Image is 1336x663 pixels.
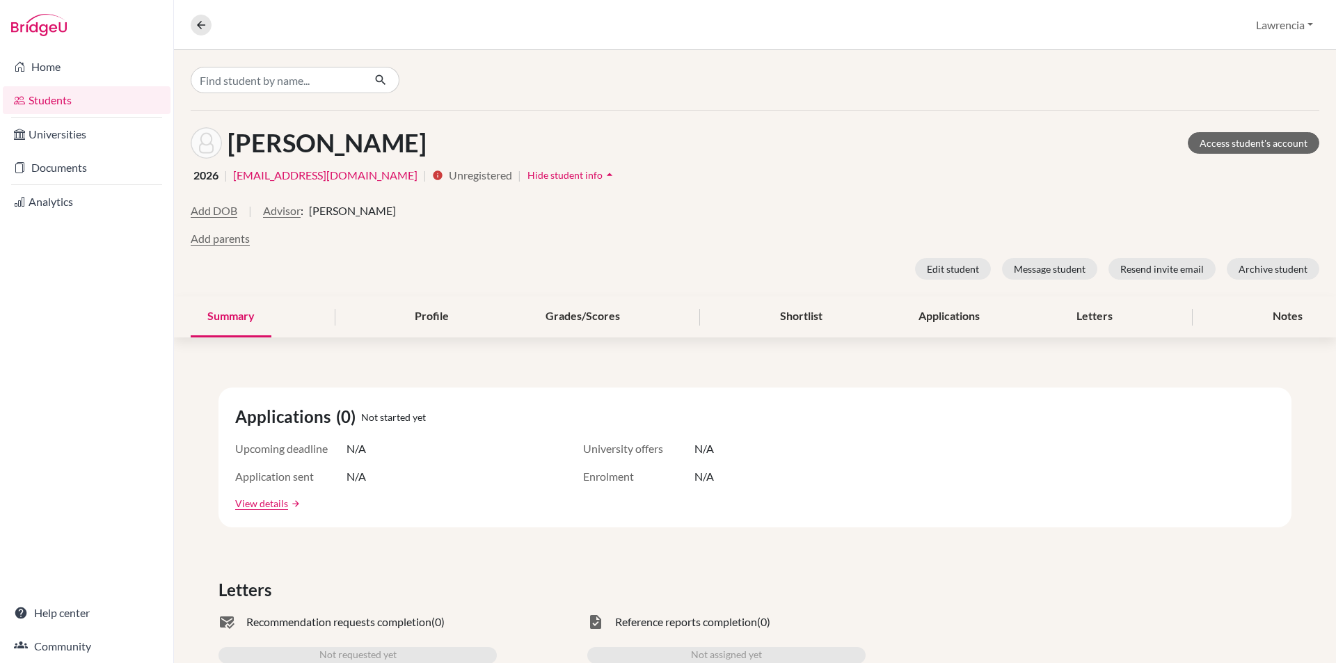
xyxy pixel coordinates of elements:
[248,202,252,230] span: |
[529,296,637,337] div: Grades/Scores
[431,614,445,630] span: (0)
[398,296,466,337] div: Profile
[583,440,694,457] span: University offers
[336,404,361,429] span: (0)
[191,127,222,159] img: MAKAYLA PRAH's avatar
[347,468,366,485] span: N/A
[263,202,301,219] button: Advisor
[3,599,170,627] a: Help center
[757,614,770,630] span: (0)
[1002,258,1097,280] button: Message student
[3,86,170,114] a: Students
[603,168,617,182] i: arrow_drop_up
[191,296,271,337] div: Summary
[1227,258,1319,280] button: Archive student
[233,167,417,184] a: [EMAIL_ADDRESS][DOMAIN_NAME]
[694,468,714,485] span: N/A
[694,440,714,457] span: N/A
[1188,132,1319,154] a: Access student's account
[218,614,235,630] span: mark_email_read
[1060,296,1129,337] div: Letters
[423,167,427,184] span: |
[235,440,347,457] span: Upcoming deadline
[1256,296,1319,337] div: Notes
[193,167,218,184] span: 2026
[235,404,336,429] span: Applications
[191,67,363,93] input: Find student by name...
[191,230,250,247] button: Add parents
[449,167,512,184] span: Unregistered
[191,202,237,219] button: Add DOB
[347,440,366,457] span: N/A
[1108,258,1216,280] button: Resend invite email
[309,202,396,219] span: [PERSON_NAME]
[246,614,431,630] span: Recommendation requests completion
[587,614,604,630] span: task
[3,120,170,148] a: Universities
[228,128,427,158] h1: [PERSON_NAME]
[432,170,443,181] i: info
[361,410,426,424] span: Not started yet
[3,632,170,660] a: Community
[902,296,996,337] div: Applications
[235,496,288,511] a: View details
[527,169,603,181] span: Hide student info
[288,499,301,509] a: arrow_forward
[583,468,694,485] span: Enrolment
[527,164,617,186] button: Hide student infoarrow_drop_up
[11,14,67,36] img: Bridge-U
[915,258,991,280] button: Edit student
[1250,12,1319,38] button: Lawrencia
[615,614,757,630] span: Reference reports completion
[3,188,170,216] a: Analytics
[3,154,170,182] a: Documents
[218,577,277,602] span: Letters
[518,167,521,184] span: |
[301,202,303,219] span: :
[235,468,347,485] span: Application sent
[224,167,228,184] span: |
[3,53,170,81] a: Home
[763,296,839,337] div: Shortlist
